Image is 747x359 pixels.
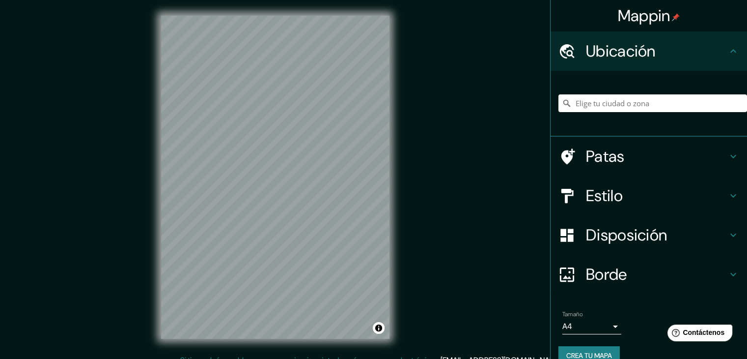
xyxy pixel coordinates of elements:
input: Elige tu ciudad o zona [558,94,747,112]
font: Borde [586,264,627,285]
div: Patas [551,137,747,176]
div: Disposición [551,215,747,255]
div: Borde [551,255,747,294]
div: A4 [562,319,621,334]
iframe: Lanzador de widgets de ayuda [660,321,736,348]
button: Activar o desactivar atribución [373,322,385,334]
font: Tamaño [562,310,582,318]
font: Disposición [586,225,667,245]
font: Mappin [618,5,670,26]
img: pin-icon.png [672,13,680,21]
font: Ubicación [586,41,656,61]
font: A4 [562,321,572,331]
canvas: Mapa [161,16,389,339]
div: Estilo [551,176,747,215]
div: Ubicación [551,31,747,71]
font: Estilo [586,185,623,206]
font: Patas [586,146,625,167]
